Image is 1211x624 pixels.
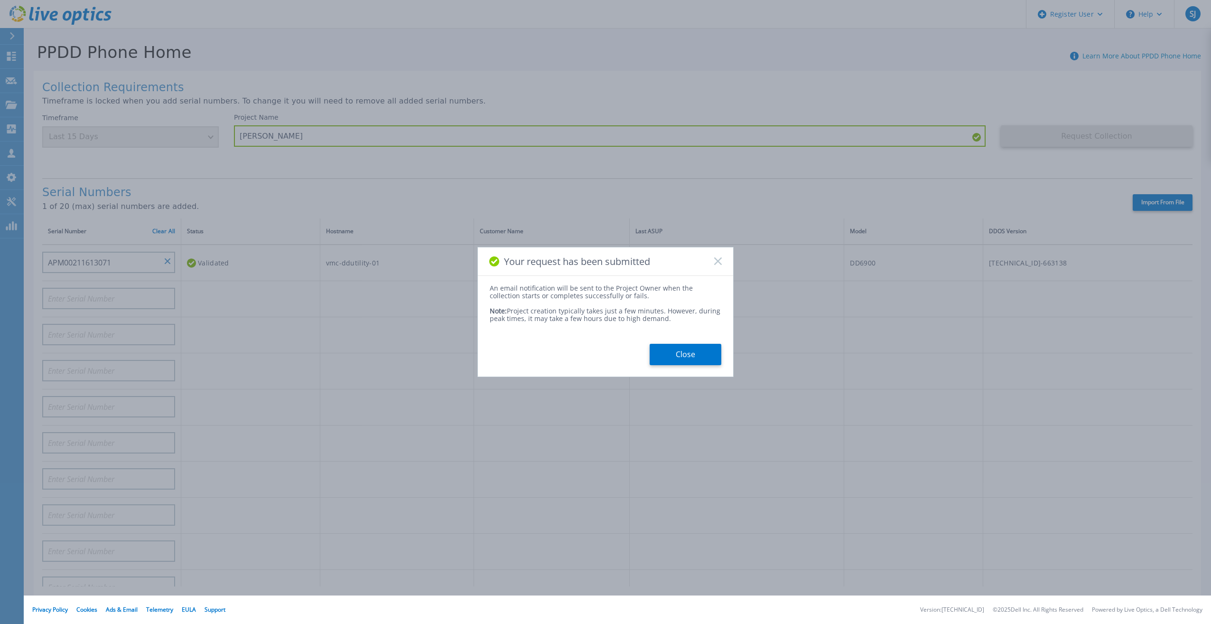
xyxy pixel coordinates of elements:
[993,607,1083,613] li: © 2025 Dell Inc. All Rights Reserved
[650,344,721,365] button: Close
[490,284,721,300] div: An email notification will be sent to the Project Owner when the collection starts or completes s...
[76,605,97,614] a: Cookies
[205,605,225,614] a: Support
[1092,607,1202,613] li: Powered by Live Optics, a Dell Technology
[182,605,196,614] a: EULA
[106,605,138,614] a: Ads & Email
[920,607,984,613] li: Version: [TECHNICAL_ID]
[490,306,507,315] span: Note:
[146,605,173,614] a: Telemetry
[32,605,68,614] a: Privacy Policy
[490,300,721,322] div: Project creation typically takes just a few minutes. However, during peak times, it may take a fe...
[504,256,650,267] span: Your request has been submitted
